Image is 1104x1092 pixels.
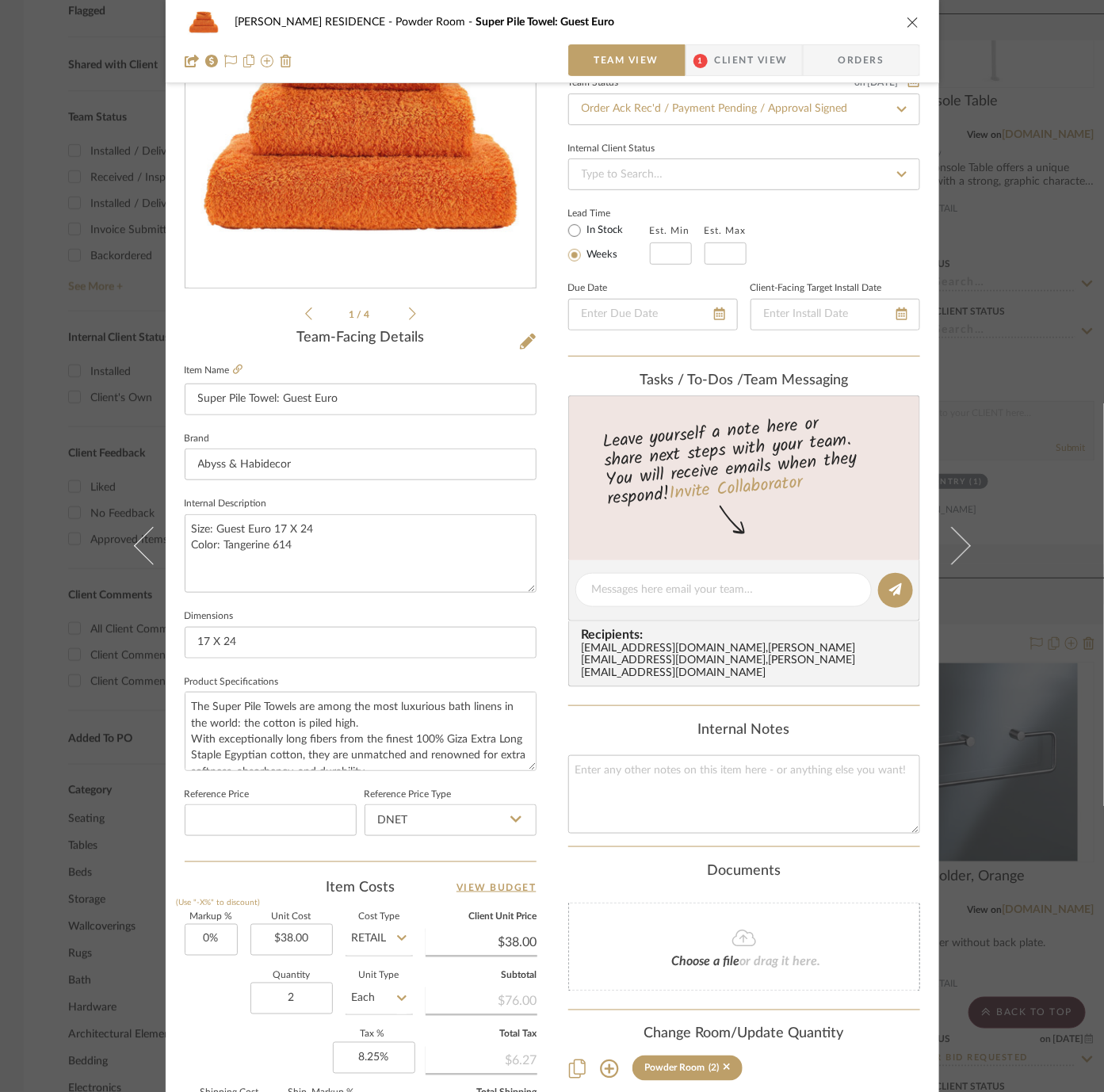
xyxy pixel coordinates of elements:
label: Subtotal [426,972,537,980]
div: Item Costs [185,878,537,897]
span: Recipients: [582,628,913,642]
div: $76.00 [426,986,537,1014]
label: Lead Time [568,206,650,220]
span: [PERSON_NAME] RESIDENCE [235,17,396,28]
img: d8222926-df91-4311-99cb-c7b2acc59da8_48x40.jpg [185,6,223,38]
label: Est. Min [650,225,690,236]
mat-radio-group: Select item type [568,220,650,265]
div: [EMAIL_ADDRESS][DOMAIN_NAME] , [PERSON_NAME][EMAIL_ADDRESS][DOMAIN_NAME] , [PERSON_NAME][EMAIL_AD... [582,643,913,681]
div: Change Room/Update Quantity [568,1026,920,1044]
span: 1 [693,54,708,68]
label: Due Date [568,284,608,292]
div: Documents [568,863,920,880]
label: Unit Cost [250,913,333,921]
label: Internal Description [185,500,267,508]
label: Quantity [250,972,333,980]
label: Reference Price Type [365,791,452,799]
span: Tasks / To-Dos / [640,373,743,388]
label: Tax % [333,1031,413,1039]
a: Invite Collaborator [667,469,803,509]
span: Orders [821,44,902,76]
label: Markup % [185,913,238,921]
span: Choose a file [672,956,740,968]
img: Remove from project [280,55,292,67]
label: Unit Type [346,972,413,980]
span: Powder Room [396,17,476,28]
div: (2) [709,1063,720,1074]
input: Type to Search… [568,94,920,125]
label: Client Unit Price [426,913,537,921]
label: Item Name [185,364,243,377]
span: Super Pile Towel: Guest Euro [476,17,615,28]
label: Dimensions [185,613,234,620]
input: Enter the dimensions of this item [185,627,537,659]
div: $6.27 [426,1045,537,1074]
div: Team-Facing Details [185,330,537,347]
span: 1 [349,310,357,319]
div: Team Status [568,79,619,87]
label: Brand [185,435,210,443]
label: In Stock [584,223,624,238]
span: on [855,78,866,87]
button: close [906,15,920,29]
span: 4 [364,310,372,319]
span: Team View [594,44,659,76]
span: or drag it here. [740,956,821,968]
label: Client-Facing Target Install Date [751,284,882,292]
label: Product Specifications [185,678,279,686]
label: Weeks [584,248,618,262]
div: Internal Notes [568,722,920,739]
input: Enter Install Date [751,299,920,330]
input: Enter Item Name [185,384,537,415]
span: Client View [715,44,788,76]
label: Total Tax [426,1031,537,1039]
div: Leave yourself a note here or share next steps with your team. You will receive emails when they ... [566,407,922,513]
input: Enter Brand [185,449,537,480]
span: / [357,310,364,319]
input: Type to Search… [568,158,920,190]
label: Est. Max [705,225,747,236]
label: Reference Price [185,791,250,799]
input: Enter Due Date [568,299,738,330]
div: Powder Room [645,1063,705,1074]
div: team Messaging [568,372,920,390]
a: View Budget [456,878,537,897]
label: Cost Type [346,913,413,921]
div: Internal Client Status [568,145,655,153]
